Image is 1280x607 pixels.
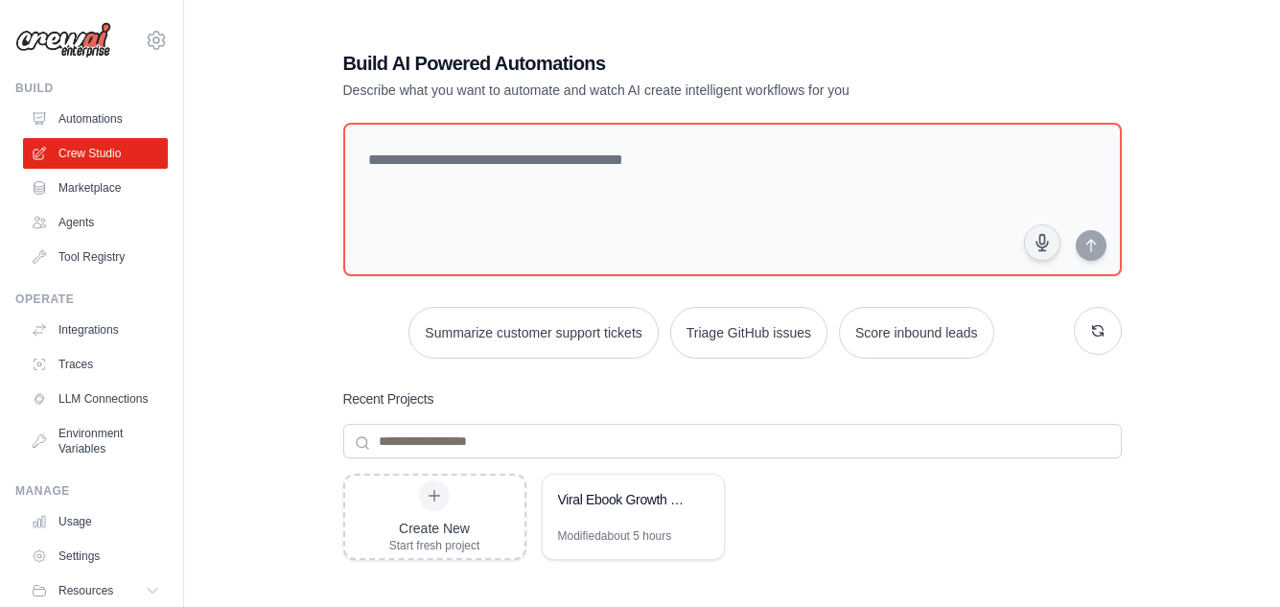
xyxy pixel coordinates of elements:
a: Marketplace [23,173,168,203]
a: Traces [23,349,168,380]
a: Settings [23,541,168,572]
span: Resources [58,583,113,598]
div: Create New [389,519,480,538]
div: Viral Ebook Growth Engine [558,490,689,509]
button: Resources [23,575,168,606]
div: Operate [15,292,168,307]
div: Manage [15,483,168,499]
div: Start fresh project [389,538,480,553]
button: Summarize customer support tickets [408,307,658,359]
button: Get new suggestions [1074,307,1122,355]
a: Integrations [23,315,168,345]
p: Describe what you want to automate and watch AI create intelligent workflows for you [343,81,988,100]
h3: Recent Projects [343,389,434,409]
a: Usage [23,506,168,537]
div: Modified about 5 hours [558,528,672,544]
a: Automations [23,104,168,134]
button: Triage GitHub issues [670,307,827,359]
button: Score inbound leads [839,307,994,359]
button: Click to speak your automation idea [1024,224,1060,261]
a: Tool Registry [23,242,168,272]
a: Crew Studio [23,138,168,169]
a: Agents [23,207,168,238]
h1: Build AI Powered Automations [343,50,988,77]
img: Logo [15,22,111,58]
a: LLM Connections [23,384,168,414]
div: Build [15,81,168,96]
a: Environment Variables [23,418,168,464]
